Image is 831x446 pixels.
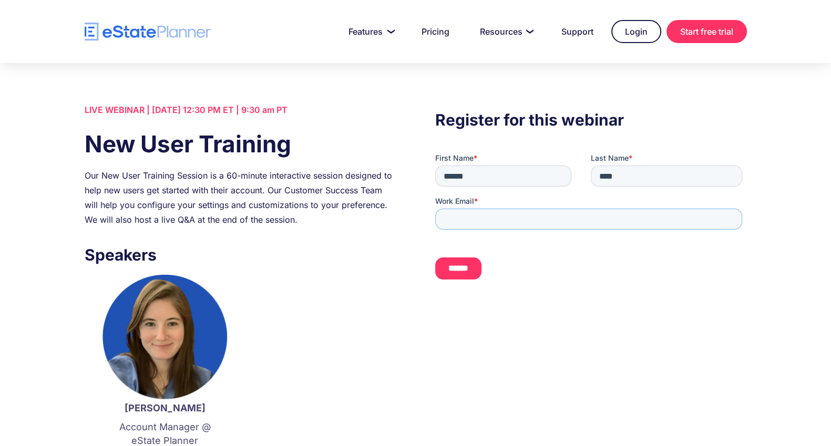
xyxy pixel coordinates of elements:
h3: Register for this webinar [435,108,746,132]
a: Features [336,21,404,42]
a: Login [611,20,661,43]
a: home [85,23,211,41]
h3: Speakers [85,243,396,267]
iframe: Form 0 [435,153,746,288]
a: Start free trial [666,20,747,43]
strong: [PERSON_NAME] [125,402,206,413]
div: Our New User Training Session is a 60-minute interactive session designed to help new users get s... [85,168,396,227]
div: LIVE WEBINAR | [DATE] 12:30 PM ET | 9:30 am PT [85,102,396,117]
h1: New User Training [85,128,396,160]
a: Pricing [409,21,462,42]
a: Resources [467,21,543,42]
a: Support [549,21,606,42]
